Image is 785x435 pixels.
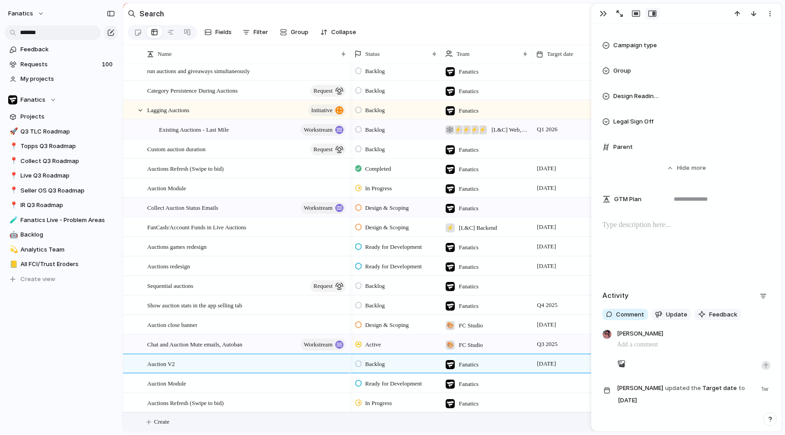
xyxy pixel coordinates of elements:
[365,223,409,232] span: Design & Scoping
[20,45,115,54] span: Feedback
[459,223,497,232] span: [L&C] Backend
[20,245,115,254] span: Analytics Team
[301,339,346,351] button: workstream
[310,280,346,292] button: request
[535,358,558,369] span: [DATE]
[602,291,629,301] h2: Activity
[614,195,641,204] span: GTM Plan
[10,171,16,181] div: 📍
[616,395,640,406] span: [DATE]
[147,280,193,291] span: Sequential auctions
[365,282,385,291] span: Backlog
[547,49,573,59] span: Target date
[8,260,17,269] button: 📒
[275,25,313,40] button: Group
[459,302,478,311] span: Fanatics
[535,339,560,350] span: Q3 2025
[459,399,478,408] span: Fanatics
[535,124,560,135] span: Q1 2026
[365,49,380,59] span: Status
[147,85,238,95] span: Category Persistence During Auctions
[20,74,115,84] span: My projects
[10,141,16,152] div: 📍
[147,319,197,330] span: Auction close banner
[5,213,118,227] div: 🧪Fanatics Live - Problem Areas
[459,380,478,389] span: Fanatics
[365,321,409,330] span: Design & Scoping
[331,28,356,37] span: Collapse
[365,86,385,95] span: Backlog
[147,65,250,76] span: run auctions and giveaways simultaneously
[651,309,691,321] button: Update
[313,84,333,97] span: request
[147,143,206,154] span: Custom auction duration
[5,243,118,257] a: 💫Analytics Team
[147,202,218,213] span: Collect Auction Status Emails
[666,310,687,319] span: Update
[147,339,242,349] span: Chat and Auction Mute emails, Autoban
[147,397,224,408] span: Auctions Refresh (Swipe to bid)
[304,338,333,351] span: workstream
[20,127,115,136] span: Q3 TLC Roadmap
[470,125,479,134] div: ⚡
[535,300,560,311] span: Q4 2025
[457,49,470,59] span: Team
[459,360,478,369] span: Fanatics
[8,186,17,195] button: 📍
[147,300,242,310] span: Show auction stats in the app selling tab
[310,143,346,155] button: request
[10,185,16,196] div: 📍
[147,183,186,193] span: Auction Module
[462,125,471,134] div: ⚡
[365,360,385,369] span: Backlog
[709,310,737,319] span: Feedback
[5,125,118,138] a: 🚀Q3 TLC Roadmap
[535,241,558,252] span: [DATE]
[613,41,657,50] span: Campaign type
[158,49,172,59] span: Name
[5,228,118,242] a: 🤖Backlog
[535,183,558,193] span: [DATE]
[365,301,385,310] span: Backlog
[616,310,644,319] span: Comment
[5,58,118,71] a: Requests100
[5,110,118,124] a: Projects
[617,329,663,339] span: [PERSON_NAME]
[5,169,118,183] a: 📍Live Q3 Roadmap
[459,341,483,350] span: FC Studio
[5,93,118,107] button: Fanatics
[147,222,246,232] span: FanCash/Account Funds in Live Auctions
[20,260,115,269] span: All FCI/Trust Eroders
[10,230,16,240] div: 🤖
[8,142,17,151] button: 📍
[5,139,118,153] div: 📍Topps Q3 Roadmap
[365,145,385,154] span: Backlog
[365,164,391,173] span: Completed
[365,67,385,76] span: Backlog
[5,43,118,56] a: Feedback
[8,9,33,18] span: fanatics
[20,142,115,151] span: Topps Q3 Roadmap
[154,417,169,426] span: Create
[147,378,186,388] span: Auction Module
[665,384,701,393] span: updated the
[5,198,118,212] div: 📍IR Q3 Roadmap
[739,384,745,393] span: to
[446,341,455,350] div: 🎨
[602,309,648,321] button: Comment
[301,202,346,214] button: workstream
[20,201,115,210] span: IR Q3 Roadmap
[365,242,422,252] span: Ready for Development
[8,216,17,225] button: 🧪
[459,262,478,272] span: Fanatics
[4,6,49,21] button: fanatics
[459,67,478,76] span: Fanatics
[291,28,308,37] span: Group
[313,143,333,156] span: request
[446,223,455,232] div: ⚡
[159,124,229,134] span: Existing Auctions - Last Mile
[5,184,118,198] a: 📍Seller OS Q3 Roadmap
